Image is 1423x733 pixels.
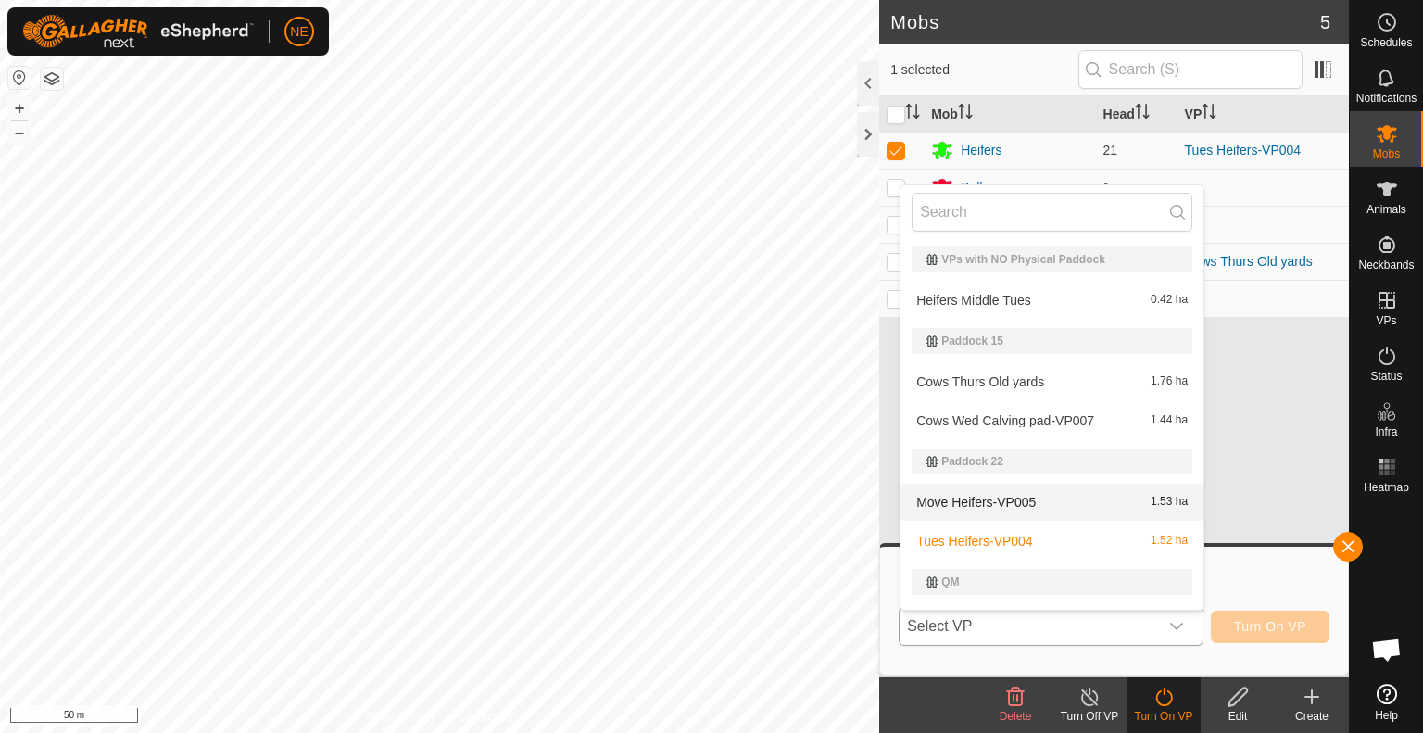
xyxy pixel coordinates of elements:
span: Schedules [1360,37,1412,48]
div: VPs with NO Physical Paddock [926,254,1177,265]
ul: Option List [900,239,1203,680]
li: Cows Tues Yards-VP003 [900,604,1203,641]
span: Infra [1375,426,1397,437]
td: - [1177,280,1349,317]
img: Gallagher Logo [22,15,254,48]
span: Animals [1366,204,1406,215]
li: Tues Heifers-VP004 [900,523,1203,560]
span: VPs [1376,315,1396,326]
button: – [8,121,31,144]
th: Mob [924,96,1095,133]
li: Heifers Middle Tues [900,282,1203,319]
span: Turn On VP [1234,619,1306,634]
span: Notifications [1356,93,1417,104]
p-sorticon: Activate to sort [905,107,920,121]
span: Move Heifers-VP005 [916,496,1036,509]
div: Turn On VP [1127,708,1201,725]
span: Cows Wed Calving pad-VP007 [916,414,1094,427]
a: Tues Heifers-VP004 [1185,143,1302,158]
span: 21 [1103,143,1118,158]
span: Cows Thurs Old yards [916,375,1044,388]
div: Bull [961,178,982,197]
button: Reset Map [8,67,31,89]
span: 1 [1103,180,1111,195]
span: Heifers Middle Tues [916,294,1031,307]
a: Privacy Policy [367,709,436,726]
div: Turn Off VP [1052,708,1127,725]
th: Head [1096,96,1177,133]
span: 1.76 ha [1151,375,1188,388]
div: Paddock 15 [926,335,1177,347]
div: QM [926,576,1177,588]
p-sorticon: Activate to sort [958,107,973,121]
p-sorticon: Activate to sort [1135,107,1150,121]
span: Tues Heifers-VP004 [916,535,1033,548]
td: - [1177,206,1349,243]
button: Map Layers [41,68,63,90]
span: Select VP [900,608,1158,645]
span: 1 selected [890,60,1077,80]
p-sorticon: Activate to sort [1202,107,1216,121]
span: Heatmap [1364,482,1409,493]
span: Neckbands [1358,259,1414,271]
button: + [8,97,31,120]
div: Edit [1201,708,1275,725]
input: Search [912,193,1192,232]
li: Move Heifers-VP005 [900,484,1203,521]
h2: Mobs [890,11,1320,33]
div: Paddock 22 [926,456,1177,467]
span: Help [1375,710,1398,721]
a: Cows Thurs Old yards [1185,254,1313,269]
span: Delete [1000,710,1032,723]
th: VP [1177,96,1349,133]
input: Search (S) [1078,50,1303,89]
div: Open chat [1359,622,1415,677]
li: Cows Thurs Old yards [900,363,1203,400]
span: Status [1370,371,1402,382]
li: Cows Wed Calving pad-VP007 [900,402,1203,439]
span: 0.42 ha [1151,294,1188,307]
span: 1.44 ha [1151,414,1188,427]
span: 5 [1320,8,1330,36]
span: 1.53 ha [1151,496,1188,509]
div: Heifers [961,141,1001,160]
span: NE [290,22,308,42]
a: Help [1350,676,1423,728]
span: Mobs [1373,148,1400,159]
button: Turn On VP [1211,611,1329,643]
div: dropdown trigger [1158,608,1195,645]
a: Contact Us [458,709,512,726]
div: Create [1275,708,1349,725]
td: - [1177,169,1349,206]
span: 1.52 ha [1151,535,1188,548]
